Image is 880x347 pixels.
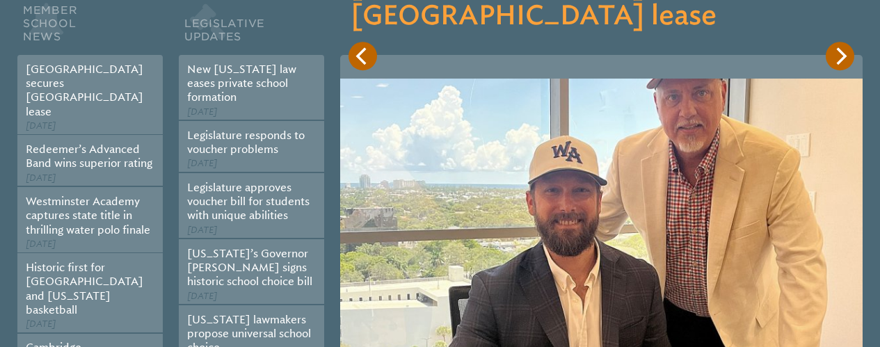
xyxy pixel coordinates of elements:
[187,129,305,156] a: Legislature responds to voucher problems
[179,1,324,55] h2: Legislative Updates
[187,291,217,301] span: [DATE]
[187,158,217,168] span: [DATE]
[26,172,56,183] span: [DATE]
[187,247,312,289] a: [US_STATE]’s Governor [PERSON_NAME] signs historic school choice bill
[26,261,143,316] a: Historic first for [GEOGRAPHIC_DATA] and [US_STATE] basketball
[826,42,855,71] button: Next
[349,42,378,71] button: Previous
[17,1,163,55] h2: Member School News
[187,181,310,223] a: Legislature approves voucher bill for students with unique abilities
[26,120,56,131] span: [DATE]
[26,195,150,236] a: Westminster Academy captures state title in thrilling water polo finale
[26,239,56,249] span: [DATE]
[26,63,143,118] a: [GEOGRAPHIC_DATA] secures [GEOGRAPHIC_DATA] lease
[187,106,217,117] span: [DATE]
[26,318,56,329] span: [DATE]
[187,63,296,104] a: New [US_STATE] law eases private school formation
[26,143,152,170] a: Redeemer’s Advanced Band wins superior rating
[187,225,217,235] span: [DATE]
